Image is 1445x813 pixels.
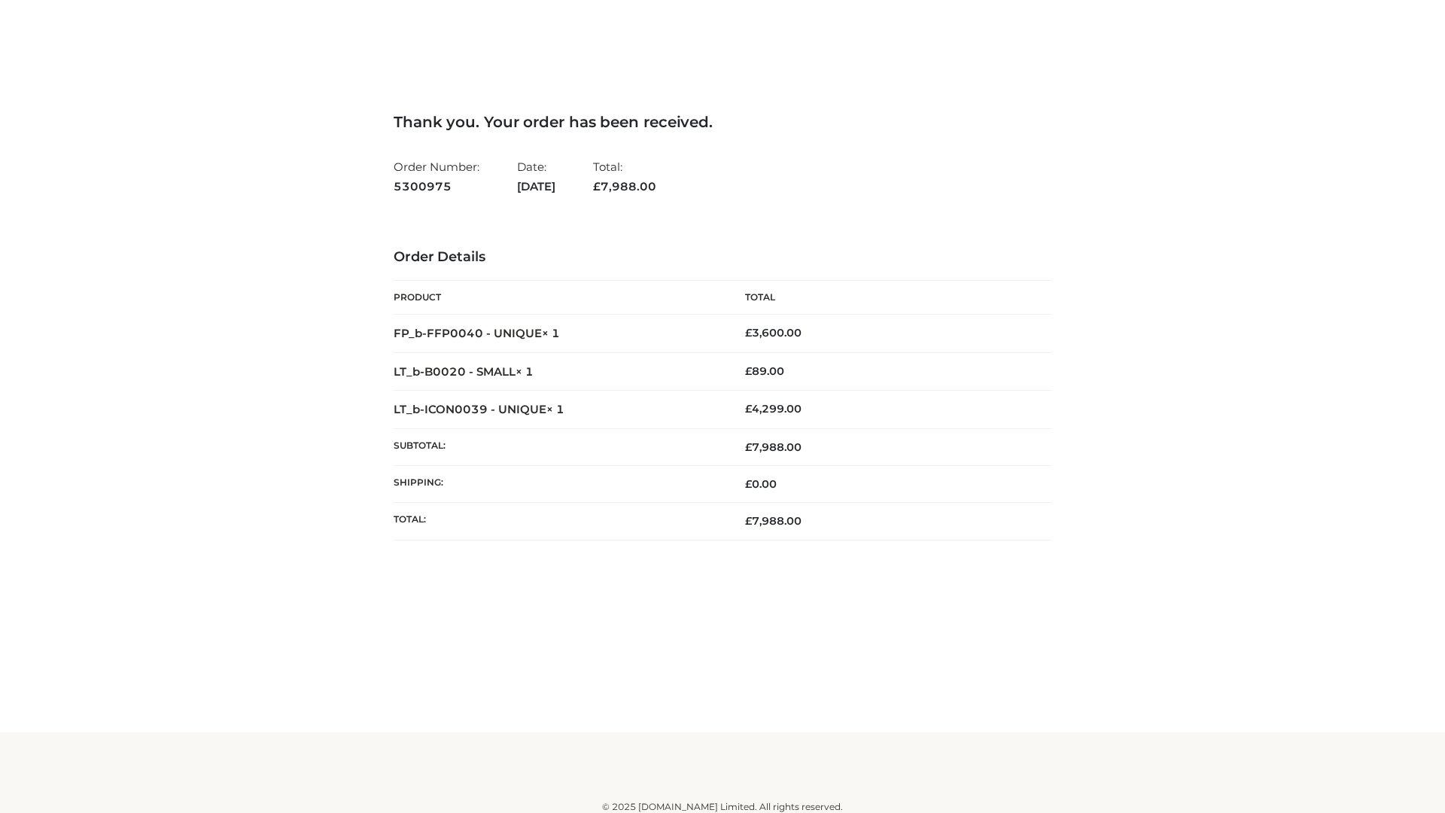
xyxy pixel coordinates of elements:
[593,179,601,193] span: £
[722,281,1051,315] th: Total
[593,154,656,199] li: Total:
[745,364,752,378] span: £
[745,440,752,454] span: £
[394,154,479,199] li: Order Number:
[516,364,534,379] strong: × 1
[745,326,752,340] span: £
[394,503,722,540] th: Total:
[517,154,555,199] li: Date:
[394,428,722,465] th: Subtotal:
[745,402,752,416] span: £
[517,177,555,196] strong: [DATE]
[394,249,1051,266] h3: Order Details
[546,402,564,416] strong: × 1
[745,440,802,454] span: 7,988.00
[745,514,802,528] span: 7,988.00
[745,364,784,378] bdi: 89.00
[394,113,1051,131] h3: Thank you. Your order has been received.
[394,402,564,416] strong: LT_b-ICON0039 - UNIQUE
[745,477,777,491] bdi: 0.00
[394,326,560,340] strong: FP_b-FFP0040 - UNIQUE
[593,179,656,193] span: 7,988.00
[745,477,752,491] span: £
[745,402,802,416] bdi: 4,299.00
[745,514,752,528] span: £
[542,326,560,340] strong: × 1
[394,177,479,196] strong: 5300975
[394,466,722,503] th: Shipping:
[745,326,802,340] bdi: 3,600.00
[394,281,722,315] th: Product
[394,364,534,379] strong: LT_b-B0020 - SMALL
